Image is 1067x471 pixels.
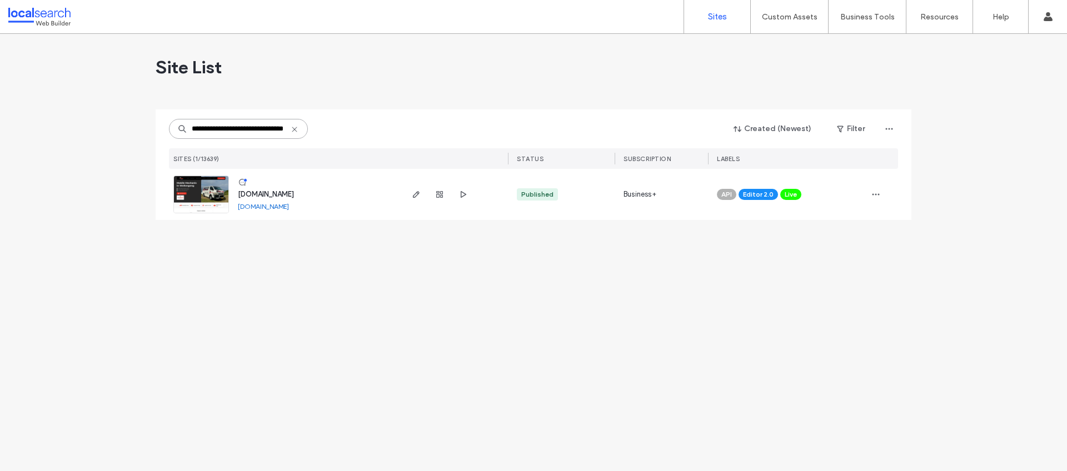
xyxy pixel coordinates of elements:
span: SUBSCRIPTION [624,155,671,163]
div: Published [521,189,554,199]
label: Help [993,12,1009,22]
span: Editor 2.0 [743,189,774,199]
span: Business+ [624,189,656,200]
span: LABELS [717,155,740,163]
span: STATUS [517,155,544,163]
span: Help [26,8,48,18]
label: Business Tools [840,12,895,22]
a: [DOMAIN_NAME] [238,190,294,198]
span: Site List [156,56,222,78]
span: Live [785,189,797,199]
a: [DOMAIN_NAME] [238,202,289,211]
label: Custom Assets [762,12,817,22]
button: Filter [826,120,876,138]
span: API [721,189,732,199]
label: Sites [708,12,727,22]
button: Created (Newest) [724,120,821,138]
span: SITES (1/13639) [173,155,220,163]
label: Resources [920,12,959,22]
